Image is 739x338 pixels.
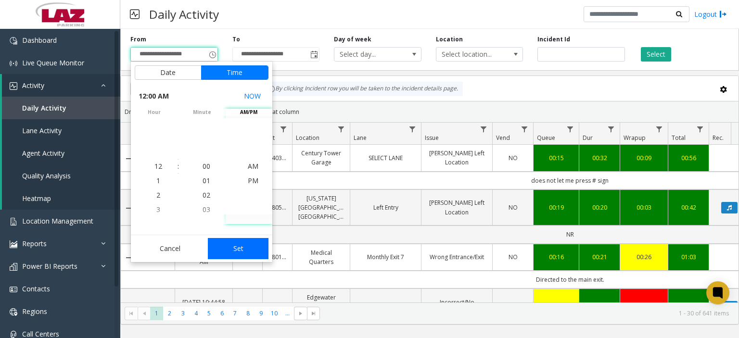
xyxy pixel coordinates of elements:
[181,298,227,316] a: [DATE] 10:44:58 AM
[135,65,202,80] button: Date tab
[335,123,348,136] a: Location Filter Menu
[177,307,190,320] span: Page 3
[22,216,93,225] span: Location Management
[641,47,671,62] button: Select
[268,252,286,262] a: 580166
[232,35,240,44] label: To
[154,162,162,171] span: 12
[585,203,614,212] div: 00:20
[178,162,179,171] div: :
[240,88,265,105] button: Select now
[583,134,593,142] span: Dur
[22,81,44,90] span: Activity
[356,252,415,262] a: Monthly Exit 7
[2,187,120,210] a: Heatmap
[537,35,570,44] label: Incident Id
[156,190,160,200] span: 2
[298,149,344,167] a: Century Tower Garage
[144,2,224,26] h3: Daily Activity
[268,307,281,320] span: Page 10
[2,74,120,97] a: Activity
[248,176,258,185] span: PM
[10,60,17,67] img: 'icon'
[427,298,486,316] a: Incorrect/No Payment
[135,238,205,259] button: Cancel
[298,248,344,266] a: Medical Quarters
[626,203,662,212] a: 00:03
[203,205,210,214] span: 03
[539,203,573,212] a: 00:19
[518,123,531,136] a: Vend Filter Menu
[268,153,286,163] a: 540358
[406,123,419,136] a: Lane Filter Menu
[297,310,305,317] span: Go to the next page
[356,203,415,212] a: Left Entry
[22,149,64,158] span: Agent Activity
[226,109,272,116] span: AM/PM
[121,155,136,163] a: Collapse Details
[121,123,739,302] div: Data table
[277,123,290,136] a: Lot Filter Menu
[22,58,84,67] span: Live Queue Monitor
[150,307,163,320] span: Page 1
[2,97,120,119] a: Daily Activity
[653,123,666,136] a: Wrapup Filter Menu
[10,82,17,90] img: 'icon'
[203,162,210,171] span: 00
[334,35,371,44] label: Day of week
[268,203,286,212] a: 180506
[308,48,319,61] span: Toggle popup
[229,307,242,320] span: Page 7
[22,239,47,248] span: Reports
[130,35,146,44] label: From
[307,307,320,320] span: Go to the last page
[694,9,727,19] a: Logout
[713,134,724,142] span: Rec.
[626,153,662,163] a: 00:09
[626,252,662,262] a: 00:26
[436,48,506,61] span: Select location...
[10,240,17,248] img: 'icon'
[179,109,226,116] span: minute
[10,263,17,271] img: 'icon'
[22,126,62,135] span: Lane Activity
[539,153,573,163] div: 00:15
[207,48,217,61] span: Toggle popup
[255,307,268,320] span: Page 9
[334,48,404,61] span: Select day...
[564,123,577,136] a: Queue Filter Menu
[2,164,120,187] a: Quality Analysis
[130,2,140,26] img: pageIcon
[509,253,518,261] span: NO
[585,252,614,262] a: 00:21
[694,123,707,136] a: Total Filter Menu
[296,134,319,142] span: Location
[201,65,268,80] button: Time tab
[22,171,71,180] span: Quality Analysis
[22,284,50,293] span: Contacts
[22,36,57,45] span: Dashboard
[190,307,203,320] span: Page 4
[326,309,729,317] kendo-pager-info: 1 - 30 of 641 items
[121,254,136,262] a: Collapse Details
[298,194,344,222] a: [US_STATE] [GEOGRAPHIC_DATA]-[GEOGRAPHIC_DATA]
[156,205,160,214] span: 3
[248,162,258,171] span: AM
[139,89,169,103] span: 12:00 AM
[719,9,727,19] img: logout
[163,307,176,320] span: Page 2
[674,203,703,212] a: 00:42
[496,134,510,142] span: Vend
[10,218,17,225] img: 'icon'
[203,176,210,185] span: 01
[10,37,17,45] img: 'icon'
[674,252,703,262] a: 01:03
[203,307,216,320] span: Page 5
[2,142,120,164] a: Agent Activity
